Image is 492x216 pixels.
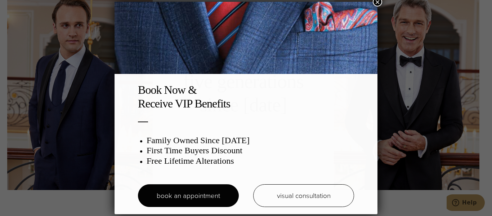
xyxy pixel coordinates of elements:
h2: Book Now & Receive VIP Benefits [138,83,354,111]
a: visual consultation [253,184,354,207]
h3: Free Lifetime Alterations [147,156,354,166]
a: book an appointment [138,184,239,207]
h3: First Time Buyers Discount [147,145,354,156]
span: Help [15,5,30,12]
h3: Family Owned Since [DATE] [147,135,354,146]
